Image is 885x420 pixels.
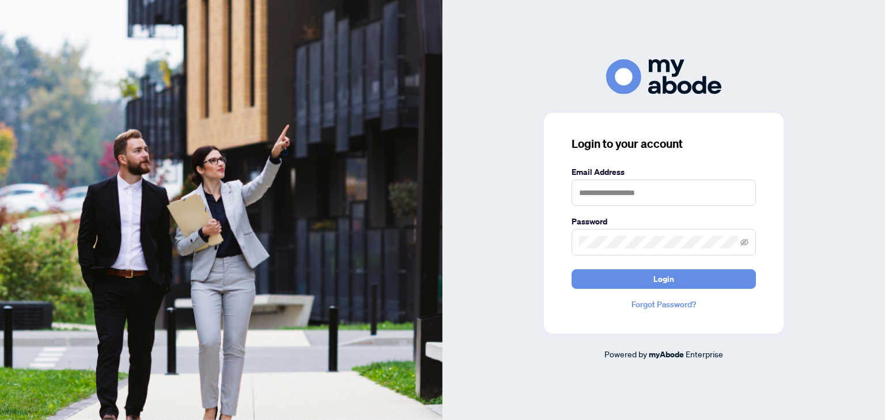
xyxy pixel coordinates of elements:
label: Email Address [572,166,756,178]
button: Login [572,269,756,289]
label: Password [572,215,756,228]
img: ma-logo [606,59,721,94]
a: myAbode [649,348,684,361]
h3: Login to your account [572,136,756,152]
span: Login [653,270,674,288]
a: Forgot Password? [572,298,756,311]
span: Enterprise [686,349,723,359]
span: Powered by [604,349,647,359]
span: eye-invisible [740,238,748,246]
